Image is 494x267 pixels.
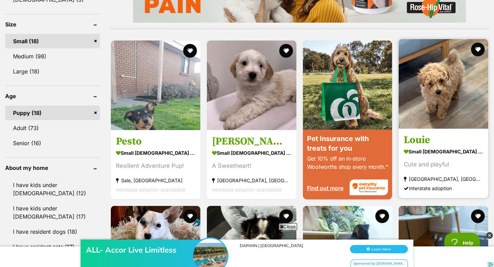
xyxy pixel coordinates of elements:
[111,130,200,199] a: Pesto small [DEMOGRAPHIC_DATA] Dog Resilient Adventure Pup! Sale, [GEOGRAPHIC_DATA] Interstate ad...
[404,184,483,193] div: Interstate adoption
[212,176,291,185] strong: [GEOGRAPHIC_DATA], [GEOGRAPHIC_DATA]
[2,131,39,145] div: [DOMAIN_NAME][URL]
[2,185,39,204] button: BOOK NOW
[240,17,343,22] div: DARWIN | [GEOGRAPHIC_DATA]
[116,187,186,193] span: Interstate adoption unavailable
[70,67,97,80] button: BOOK NOW
[212,161,291,171] div: A Sweetheart!
[116,161,195,171] div: Resilient Adventure Pup!
[471,43,485,56] button: favourite
[279,44,293,58] button: favourite
[404,147,483,156] strong: small [DEMOGRAPHIC_DATA] Dog
[5,21,100,27] header: Size
[471,209,485,223] button: favourite
[5,121,100,135] a: Adult (73)
[207,130,296,199] a: [PERSON_NAME] small [DEMOGRAPHIC_DATA] Dog A Sweetheart! [GEOGRAPHIC_DATA], [GEOGRAPHIC_DATA] Int...
[5,93,100,99] header: Age
[116,135,195,148] h3: Pesto
[399,39,488,129] img: Louie - Poodle (Miniature) x Maltese Dog
[212,148,291,158] strong: small [DEMOGRAPHIC_DATA] Dog
[351,34,408,42] div: Sponsored by [DOMAIN_NAME][URL]
[2,145,39,167] div: ALL- Accor Live Limitless
[5,201,100,224] a: I have kids under [DEMOGRAPHIC_DATA] (17)
[5,178,100,200] a: I have kids under [DEMOGRAPHIC_DATA] (12)
[399,128,488,198] a: Louie small [DEMOGRAPHIC_DATA] Dog Cute and playful [GEOGRAPHIC_DATA], [GEOGRAPHIC_DATA] Intersta...
[183,209,197,223] button: favourite
[5,136,100,150] a: Senior (16)
[5,64,100,79] a: Large (18)
[86,19,196,29] div: ALL- Accor Live Limitless
[404,133,483,147] h3: Louie
[404,174,483,184] strong: [GEOGRAPHIC_DATA], [GEOGRAPHIC_DATA]
[207,40,296,130] img: Ollie - Maltese Dog
[5,49,100,63] a: Medium (98)
[116,148,195,158] strong: small [DEMOGRAPHIC_DATA] Dog
[5,34,100,48] a: Small (18)
[486,232,493,239] img: close_grey_3x.png
[212,135,291,148] h3: [PERSON_NAME]
[212,187,282,193] span: Interstate adoption unavailable
[183,44,197,58] button: favourite
[5,165,100,171] header: About my home
[193,13,227,47] img: ALL- Accor Live Limitless
[279,209,293,223] button: favourite
[5,224,100,239] a: I have resident dogs (18)
[404,160,483,169] div: Cute and playful
[5,106,100,120] a: Puppy (18)
[2,167,39,181] div: DARWIN | [GEOGRAPHIC_DATA]
[6,72,66,76] div: DARWIN | [GEOGRAPHIC_DATA]
[111,40,200,130] img: Pesto - Mixed breed Dog
[350,19,408,27] button: Learn More
[116,176,195,185] strong: Sale, [GEOGRAPHIC_DATA]
[6,63,66,67] div: [DOMAIN_NAME][URL]
[375,209,389,223] button: favourite
[6,67,66,72] div: ALL- Accor Live Limitless
[279,223,297,230] span: Close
